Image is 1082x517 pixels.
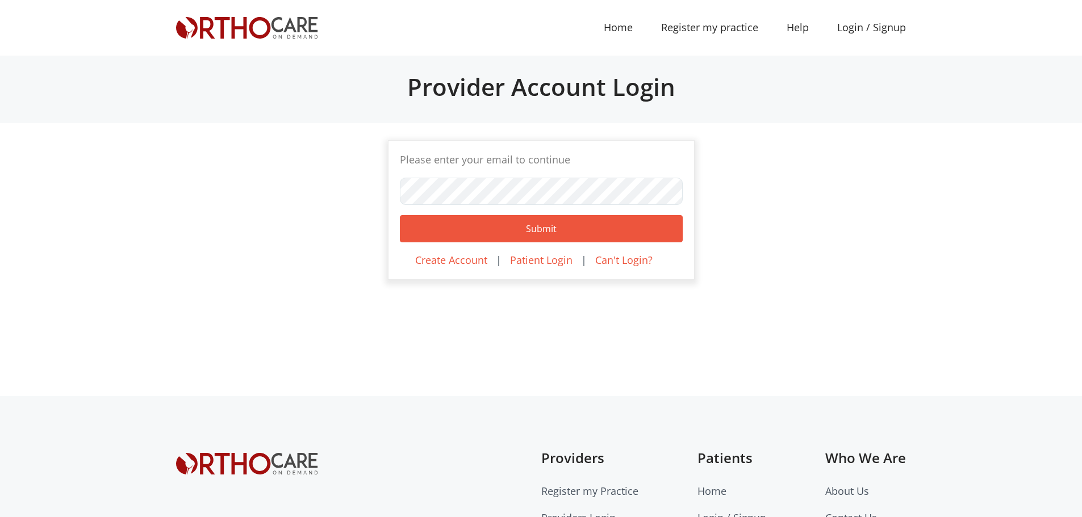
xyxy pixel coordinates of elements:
[415,253,487,267] a: Create Account
[825,484,869,498] a: About Us
[595,253,653,267] a: Can't Login?
[541,450,638,466] h5: Providers
[647,15,772,40] a: Register my practice
[510,253,573,267] a: Patient Login
[496,253,502,267] span: |
[400,152,683,167] p: Please enter your email to continue
[400,215,683,242] button: Submit
[176,453,318,474] img: Orthocare
[176,73,906,101] h2: Provider Account Login
[772,15,823,40] a: Help
[823,20,920,35] a: Login / Signup
[697,450,766,466] h5: Patients
[541,484,638,498] a: Register my Practice
[697,484,726,498] a: Home
[590,15,647,40] a: Home
[581,253,587,267] span: |
[825,450,906,466] h5: Who We Are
